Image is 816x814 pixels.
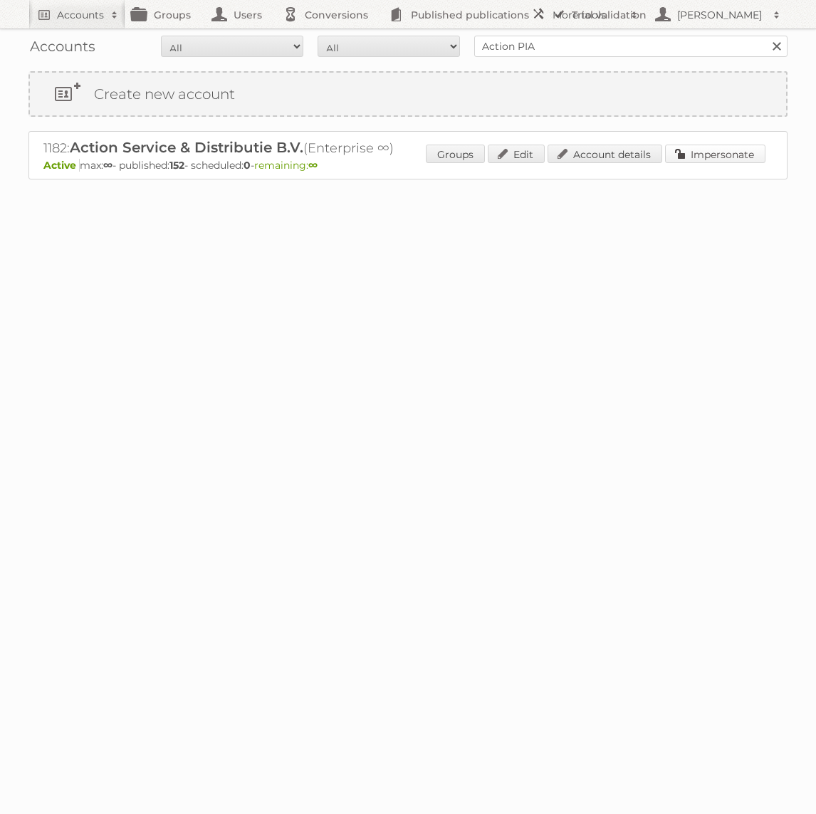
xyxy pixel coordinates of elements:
h2: More tools [553,8,624,22]
strong: 152 [169,159,184,172]
span: remaining: [254,159,318,172]
a: Account details [548,145,662,163]
a: Edit [488,145,545,163]
p: max: - published: - scheduled: - [43,159,773,172]
a: Create new account [30,73,786,115]
h2: Accounts [57,8,104,22]
a: Impersonate [665,145,765,163]
a: Groups [426,145,485,163]
span: Action Service & Distributie B.V. [70,139,303,156]
span: Active [43,159,80,172]
h2: [PERSON_NAME] [674,8,766,22]
strong: ∞ [308,159,318,172]
h2: 1182: (Enterprise ∞) [43,139,542,157]
strong: 0 [244,159,251,172]
strong: ∞ [103,159,113,172]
